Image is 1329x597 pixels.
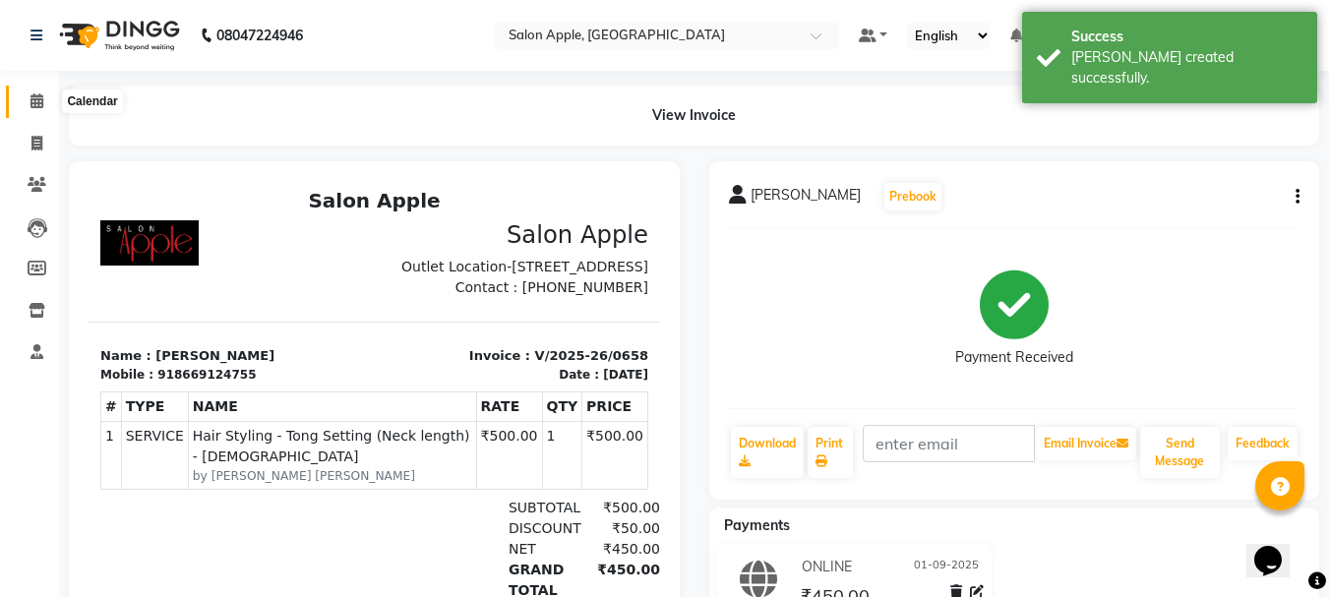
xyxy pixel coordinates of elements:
[12,464,560,482] p: Please visit again !
[494,210,560,240] th: PRICE
[32,210,99,240] th: TYPE
[808,427,853,478] a: Print
[453,240,494,308] td: 1
[69,86,1319,146] div: View Invoice
[69,185,167,203] div: 918669124755
[12,8,560,31] h2: Salon Apple
[1228,427,1298,460] a: Feedback
[802,557,852,577] span: ONLINE
[731,427,804,478] a: Download
[408,317,490,337] div: SUBTOTAL
[490,420,572,441] div: ₹450.00
[12,165,274,185] p: Name : [PERSON_NAME]
[104,245,384,286] span: Hair Styling - Tong Setting (Neck length) - [DEMOGRAPHIC_DATA]
[298,76,561,96] p: Outlet Location-[STREET_ADDRESS]
[490,379,572,420] div: ₹450.00
[388,210,453,240] th: RATE
[1071,27,1302,47] div: Success
[914,557,979,577] span: 01-09-2025
[490,358,572,379] div: ₹450.00
[12,185,65,203] div: Mobile :
[298,96,561,117] p: Contact : [PHONE_NUMBER]
[408,379,490,420] div: GRAND TOTAL
[298,165,561,185] p: Invoice : V/2025-26/0658
[408,337,490,358] div: DISCOUNT
[490,337,572,358] div: ₹50.00
[104,286,384,304] small: by [PERSON_NAME] [PERSON_NAME]
[494,240,560,308] td: ₹500.00
[1246,518,1309,577] iframe: chat widget
[514,185,560,203] div: [DATE]
[298,39,561,68] h3: Salon Apple
[884,183,941,210] button: Prebook
[863,425,1035,462] input: enter email
[408,420,490,441] div: Paid
[216,8,303,63] b: 08047224946
[724,516,790,534] span: Payments
[388,240,453,308] td: ₹500.00
[490,317,572,337] div: ₹500.00
[13,210,33,240] th: #
[62,90,122,113] div: Calendar
[200,492,406,506] span: Receptionist- [PERSON_NAME]
[13,240,33,308] td: 1
[50,8,185,63] img: logo
[470,185,511,203] div: Date :
[1140,427,1220,478] button: Send Message
[1071,47,1302,89] div: Bill created successfully.
[408,358,490,379] div: NET
[32,240,99,308] td: SERVICE
[955,347,1073,368] div: Payment Received
[751,185,861,212] span: [PERSON_NAME]
[12,490,560,507] div: Generated By : at [DATE]
[99,210,388,240] th: NAME
[453,210,494,240] th: QTY
[1036,427,1136,460] button: Email Invoice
